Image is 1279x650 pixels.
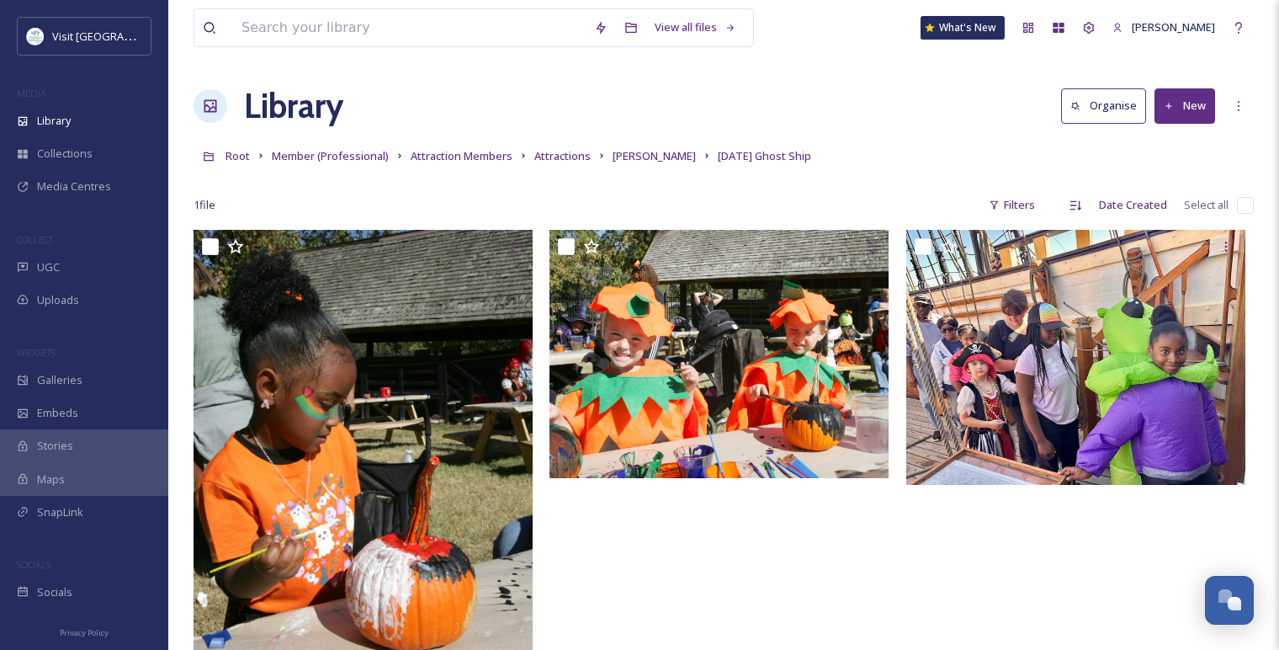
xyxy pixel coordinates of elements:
span: Media Centres [37,178,111,194]
span: Galleries [37,372,82,388]
span: Maps [37,472,65,487]
a: [PERSON_NAME] [1104,11,1223,44]
a: View all files [646,11,745,44]
span: UGC [37,259,60,275]
a: Organise [1061,88,1154,123]
a: [PERSON_NAME] [613,146,696,166]
span: Select all [1184,197,1229,213]
a: Attraction Members [411,146,512,166]
img: 2024HalloweenGhostship_PumpkinBoys_PaintingPumpkins_SteveTab64-Kalmar%20Nyckel.jpg [549,230,889,478]
input: Search your library [233,9,586,46]
span: Attraction Members [411,148,512,163]
button: New [1154,88,1215,123]
span: Root [226,148,250,163]
span: Uploads [37,292,79,308]
span: SOCIALS [17,558,50,571]
a: [DATE] Ghost Ship [718,146,811,166]
div: Filters [980,189,1043,221]
span: Stories [37,438,73,454]
span: Member (Professional) [272,148,389,163]
a: What's New [921,16,1005,40]
span: COLLECT [17,233,53,246]
span: MEDIA [17,87,46,99]
a: Attractions [534,146,591,166]
a: Privacy Policy [60,621,109,642]
span: SnapLink [37,504,83,520]
a: Root [226,146,250,166]
span: Collections [37,146,93,162]
span: [PERSON_NAME] [1132,19,1215,35]
div: Date Created [1091,189,1176,221]
span: Embeds [37,405,78,421]
span: [DATE] Ghost Ship [718,148,811,163]
span: 1 file [194,197,215,213]
button: Open Chat [1205,576,1254,625]
a: Member (Professional) [272,146,389,166]
img: download%20%281%29.jpeg [27,28,44,45]
span: [PERSON_NAME] [613,148,696,163]
span: Visit [GEOGRAPHIC_DATA] [52,28,183,44]
img: 2024HalloweenGhost Ship_activities10_19_FULL_1519sm-Kalmar%20Nyckel.jpg [906,230,1245,485]
span: Attractions [534,148,591,163]
span: WIDGETS [17,346,56,359]
a: Library [244,81,343,131]
span: Library [37,113,71,129]
button: Organise [1061,88,1146,123]
span: Socials [37,584,72,600]
span: Privacy Policy [60,627,109,638]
